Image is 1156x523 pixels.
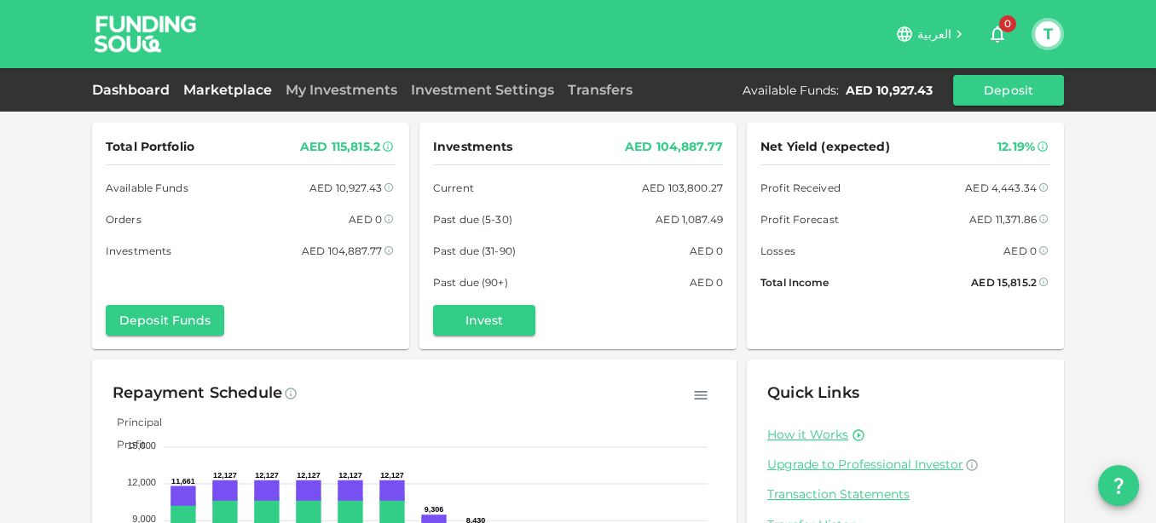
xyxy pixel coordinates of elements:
[92,82,176,98] a: Dashboard
[760,136,890,158] span: Net Yield (expected)
[767,457,963,472] span: Upgrade to Professional Investor
[760,242,795,260] span: Losses
[104,438,146,451] span: Profit
[349,210,382,228] div: AED 0
[433,242,516,260] span: Past due (31-90)
[767,383,859,402] span: Quick Links
[971,273,1037,291] div: AED 15,815.2
[625,136,723,158] div: AED 104,887.77
[113,380,282,407] div: Repayment Schedule
[953,75,1064,106] button: Deposit
[767,457,1043,473] a: Upgrade to Professional Investor
[767,427,848,443] a: How it Works
[767,486,1043,503] a: Transaction Statements
[433,179,474,197] span: Current
[433,136,512,158] span: Investments
[106,305,224,336] button: Deposit Funds
[1035,21,1061,47] button: T
[642,179,723,197] div: AED 103,800.27
[846,82,933,99] div: AED 10,927.43
[965,179,1037,197] div: AED 4,443.34
[969,210,1037,228] div: AED 11,371.86
[1098,465,1139,506] button: question
[690,242,723,260] div: AED 0
[690,273,723,291] div: AED 0
[106,210,142,228] span: Orders
[433,210,512,228] span: Past due (5-30)
[433,305,535,336] button: Invest
[999,15,1016,32] span: 0
[309,179,382,197] div: AED 10,927.43
[404,82,561,98] a: Investment Settings
[279,82,404,98] a: My Investments
[106,136,194,158] span: Total Portfolio
[760,210,839,228] span: Profit Forecast
[302,242,382,260] div: AED 104,887.77
[743,82,839,99] div: Available Funds :
[106,242,171,260] span: Investments
[917,26,951,42] span: العربية
[433,273,508,291] span: Past due (90+)
[300,136,380,158] div: AED 115,815.2
[1003,242,1037,260] div: AED 0
[980,17,1014,51] button: 0
[760,179,841,197] span: Profit Received
[176,82,279,98] a: Marketplace
[997,136,1035,158] div: 12.19%
[561,82,639,98] a: Transfers
[104,416,162,428] span: Principal
[106,179,188,197] span: Available Funds
[127,440,156,451] tspan: 15,000
[760,273,829,291] span: Total Income
[127,477,156,487] tspan: 12,000
[656,210,723,228] div: AED 1,087.49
